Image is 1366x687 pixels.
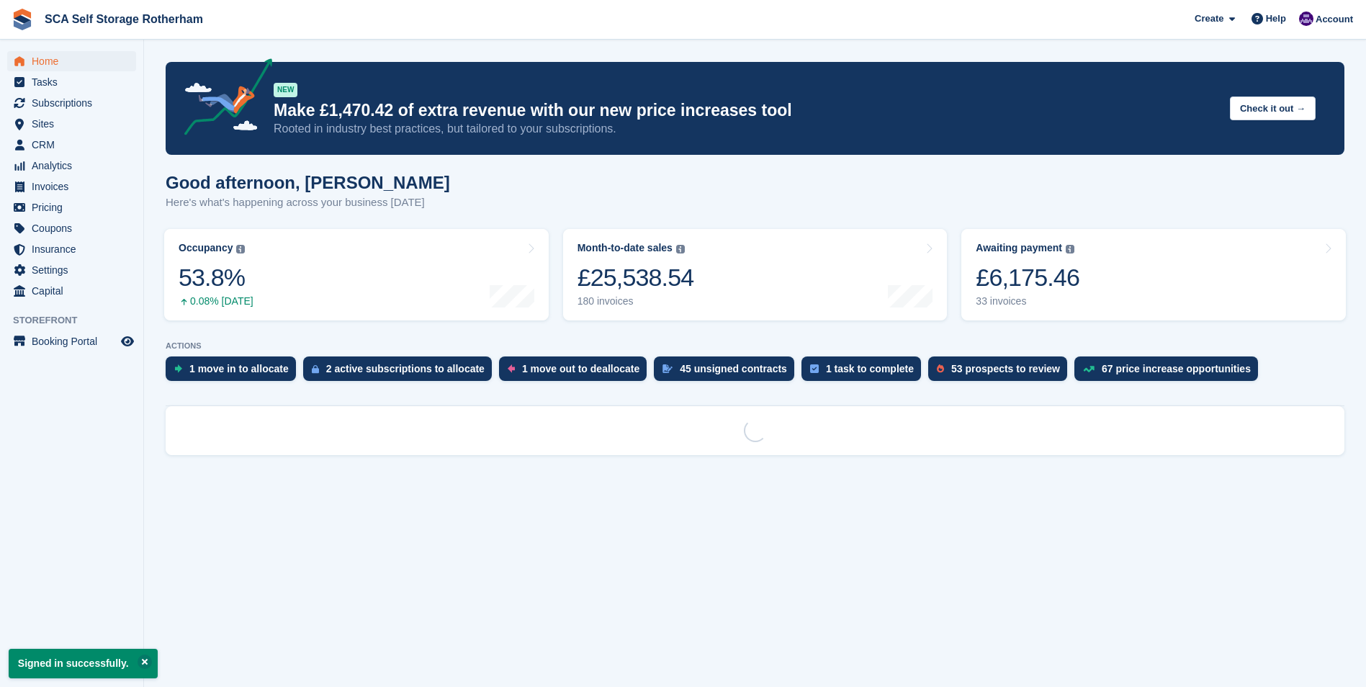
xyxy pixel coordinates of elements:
a: Month-to-date sales £25,538.54 180 invoices [563,229,948,320]
div: 1 move in to allocate [189,363,289,374]
span: Create [1195,12,1223,26]
span: Subscriptions [32,93,118,113]
div: 45 unsigned contracts [680,363,787,374]
img: price_increase_opportunities-93ffe204e8149a01c8c9dc8f82e8f89637d9d84a8eef4429ea346261dce0b2c0.svg [1083,366,1095,372]
span: Storefront [13,313,143,328]
img: prospect-51fa495bee0391a8d652442698ab0144808aea92771e9ea1ae160a38d050c398.svg [937,364,944,373]
a: menu [7,114,136,134]
div: 1 task to complete [826,363,914,374]
a: menu [7,93,136,113]
span: Account [1316,12,1353,27]
span: Invoices [32,176,118,197]
a: 1 move out to deallocate [499,356,654,388]
div: 180 invoices [578,295,694,307]
a: menu [7,260,136,280]
a: menu [7,239,136,259]
span: CRM [32,135,118,155]
a: menu [7,176,136,197]
img: Kelly Neesham [1299,12,1313,26]
div: Occupancy [179,242,233,254]
a: menu [7,281,136,301]
a: 53 prospects to review [928,356,1074,388]
img: icon-info-grey-7440780725fd019a000dd9b08b2336e03edf1995a4989e88bcd33f0948082b44.svg [676,245,685,253]
span: Insurance [32,239,118,259]
img: move_outs_to_deallocate_icon-f764333ba52eb49d3ac5e1228854f67142a1ed5810a6f6cc68b1a99e826820c5.svg [508,364,515,373]
div: 53.8% [179,263,253,292]
div: Month-to-date sales [578,242,673,254]
a: menu [7,51,136,71]
span: Sites [32,114,118,134]
p: Here's what's happening across your business [DATE] [166,194,450,211]
span: Tasks [32,72,118,92]
div: 53 prospects to review [951,363,1060,374]
div: £25,538.54 [578,263,694,292]
a: menu [7,331,136,351]
div: Awaiting payment [976,242,1062,254]
div: 1 move out to deallocate [522,363,639,374]
span: Home [32,51,118,71]
a: 2 active subscriptions to allocate [303,356,499,388]
div: 67 price increase opportunities [1102,363,1251,374]
span: Booking Portal [32,331,118,351]
p: ACTIONS [166,341,1344,351]
div: £6,175.46 [976,263,1079,292]
span: Settings [32,260,118,280]
a: 67 price increase opportunities [1074,356,1265,388]
img: icon-info-grey-7440780725fd019a000dd9b08b2336e03edf1995a4989e88bcd33f0948082b44.svg [236,245,245,253]
img: active_subscription_to_allocate_icon-d502201f5373d7db506a760aba3b589e785aa758c864c3986d89f69b8ff3... [312,364,319,374]
img: icon-info-grey-7440780725fd019a000dd9b08b2336e03edf1995a4989e88bcd33f0948082b44.svg [1066,245,1074,253]
div: 33 invoices [976,295,1079,307]
div: 0.08% [DATE] [179,295,253,307]
img: price-adjustments-announcement-icon-8257ccfd72463d97f412b2fc003d46551f7dbcb40ab6d574587a9cd5c0d94... [172,58,273,140]
p: Rooted in industry best practices, but tailored to your subscriptions. [274,121,1218,137]
a: SCA Self Storage Rotherham [39,7,209,31]
div: NEW [274,83,297,97]
span: Coupons [32,218,118,238]
img: move_ins_to_allocate_icon-fdf77a2bb77ea45bf5b3d319d69a93e2d87916cf1d5bf7949dd705db3b84f3ca.svg [174,364,182,373]
p: Signed in successfully. [9,649,158,678]
img: task-75834270c22a3079a89374b754ae025e5fb1db73e45f91037f5363f120a921f8.svg [810,364,819,373]
a: menu [7,72,136,92]
a: menu [7,156,136,176]
span: Capital [32,281,118,301]
a: Awaiting payment £6,175.46 33 invoices [961,229,1346,320]
a: 1 task to complete [801,356,928,388]
span: Pricing [32,197,118,217]
h1: Good afternoon, [PERSON_NAME] [166,173,450,192]
a: 45 unsigned contracts [654,356,801,388]
img: contract_signature_icon-13c848040528278c33f63329250d36e43548de30e8caae1d1a13099fd9432cc5.svg [662,364,673,373]
p: Make £1,470.42 of extra revenue with our new price increases tool [274,100,1218,121]
a: 1 move in to allocate [166,356,303,388]
span: Analytics [32,156,118,176]
a: menu [7,197,136,217]
button: Check it out → [1230,96,1316,120]
span: Help [1266,12,1286,26]
div: 2 active subscriptions to allocate [326,363,485,374]
a: menu [7,218,136,238]
a: Occupancy 53.8% 0.08% [DATE] [164,229,549,320]
img: stora-icon-8386f47178a22dfd0bd8f6a31ec36ba5ce8667c1dd55bd0f319d3a0aa187defe.svg [12,9,33,30]
a: Preview store [119,333,136,350]
a: menu [7,135,136,155]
